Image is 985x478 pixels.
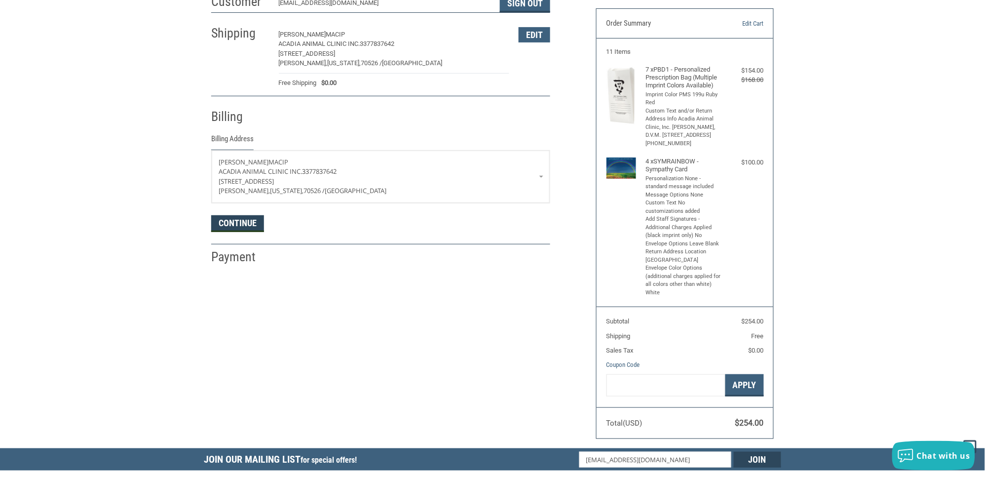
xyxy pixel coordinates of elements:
div: $154.00 [724,66,764,76]
span: 70526 / [361,59,382,67]
button: Chat with us [892,441,975,471]
span: [STREET_ADDRESS] [279,50,336,57]
li: Return Address Location [GEOGRAPHIC_DATA] [645,248,722,264]
span: $254.00 [742,318,764,325]
span: $254.00 [735,418,764,428]
h2: Payment [211,249,269,265]
span: 3377837642 [360,40,395,47]
li: Message Options None [645,191,722,199]
input: Email [579,452,732,468]
button: Continue [211,215,264,232]
li: Envelope Color Options (additional charges applied for all colors other than white) White [645,264,722,297]
input: Gift Certificate or Coupon Code [606,374,725,397]
li: Personalization None - standard message included [645,175,722,191]
span: [PERSON_NAME], [279,59,328,67]
span: [PERSON_NAME] [279,31,326,38]
li: Envelope Options Leave Blank [645,240,722,248]
a: Enter or select a different address [212,151,550,203]
h3: 11 Items [606,48,764,56]
span: $0.00 [317,78,337,88]
li: Add Staff Signatures - Additional Charges Applied (black imprint only) No [645,215,722,240]
span: for special offers! [301,455,357,465]
li: Custom Text and/or Return Address Info Acadia Animal Clinic, Inc. [PERSON_NAME], D.V.M. [STREET_A... [645,107,722,148]
span: Shipping [606,332,631,340]
span: Free Shipping [279,78,317,88]
button: Apply [725,374,764,397]
span: $0.00 [749,347,764,354]
span: Sales Tax [606,347,634,354]
span: [GEOGRAPHIC_DATA] [325,186,386,195]
legend: Billing Address [211,133,254,150]
span: [GEOGRAPHIC_DATA] [382,59,443,67]
span: [PERSON_NAME] [219,158,268,166]
span: Macip [268,158,288,166]
li: Custom Text No customizations added [645,199,722,215]
span: [US_STATE], [270,186,303,195]
h4: 4 x SYMRAINBOW - Sympathy Card [645,158,722,174]
input: Join [734,452,781,468]
span: [PERSON_NAME], [219,186,270,195]
span: 70526 / [303,186,325,195]
span: Chat with us [917,450,970,461]
a: Coupon Code [606,361,640,368]
span: [US_STATE], [328,59,361,67]
span: Free [752,332,764,340]
span: 3377837642 [302,167,337,176]
span: Subtotal [606,318,630,325]
div: $100.00 [724,158,764,167]
span: Total (USD) [606,419,643,428]
h3: Order Summary [606,19,714,29]
a: Edit Cart [713,19,763,29]
li: Imprint Color PMS 199u Ruby Red [645,91,722,107]
h4: 7 x PBD1 - Personalized Prescription Bag (Multiple Imprint Colors Available) [645,66,722,90]
span: Acadia Animal Clinic Inc. [219,167,302,176]
span: Macip [326,31,345,38]
span: [STREET_ADDRESS] [219,177,274,186]
button: Edit [519,27,550,42]
h5: Join Our Mailing List [204,448,362,474]
span: Acadia Animal Clinic Inc. [279,40,360,47]
div: $168.00 [724,75,764,85]
h2: Billing [211,109,269,125]
h2: Shipping [211,25,269,41]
